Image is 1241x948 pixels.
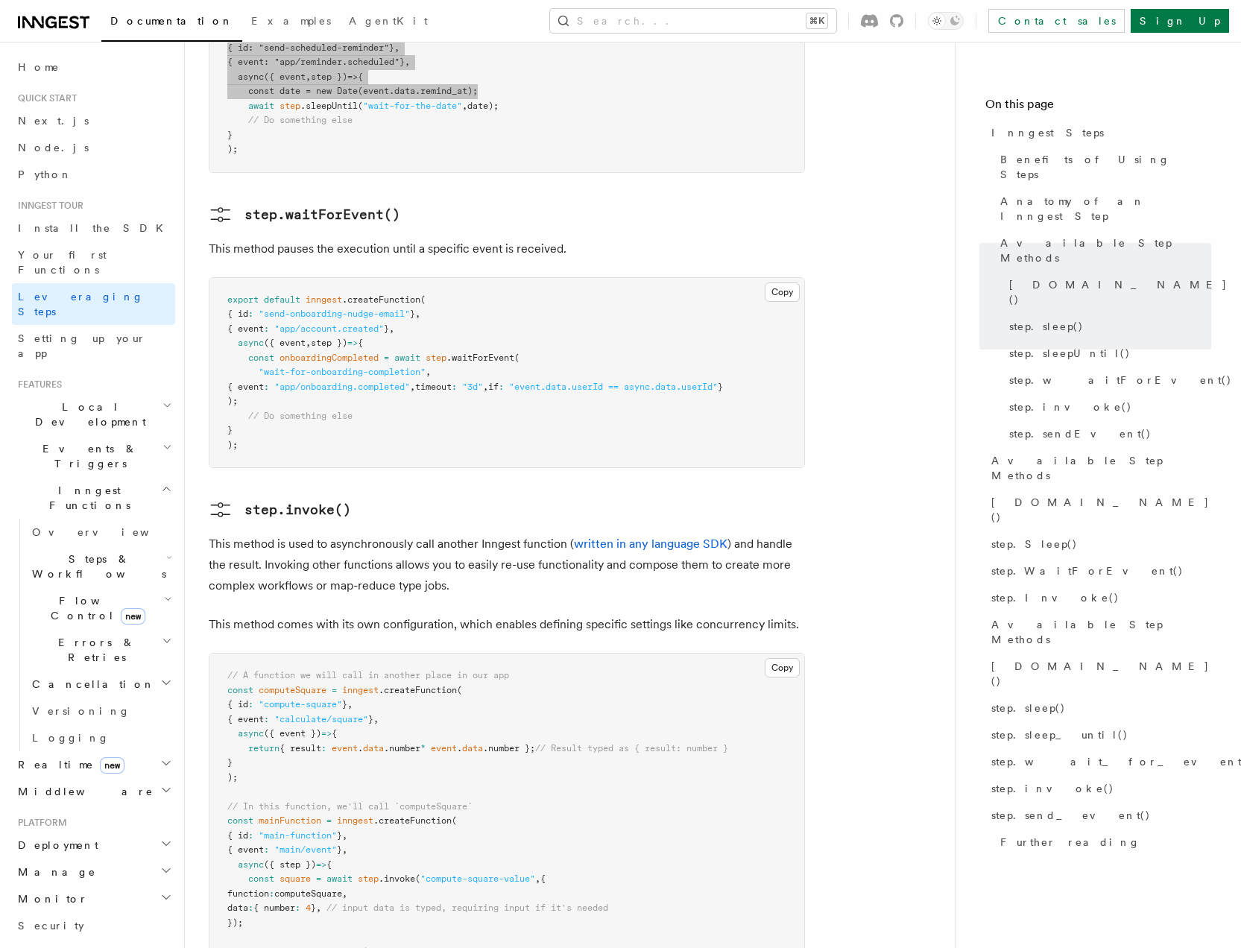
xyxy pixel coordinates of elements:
[12,483,161,513] span: Inngest Functions
[12,283,175,325] a: Leveraging Steps
[121,608,145,625] span: new
[227,130,233,140] span: }
[311,903,316,913] span: }
[209,203,400,227] a: step.waitForEvent()
[26,519,175,546] a: Overview
[994,829,1211,856] a: Further reading
[248,86,274,96] span: const
[274,714,368,724] span: "calculate/square"
[326,815,332,826] span: =
[280,86,300,96] span: date
[415,382,452,392] span: timeout
[248,830,253,841] span: :
[18,249,107,276] span: Your first Functions
[227,772,238,783] span: );
[101,4,242,42] a: Documentation
[227,699,248,710] span: { id
[991,495,1211,525] span: [DOMAIN_NAME]()
[358,873,379,884] span: step
[431,743,457,753] span: event
[765,282,800,302] button: Copy
[991,125,1104,140] span: Inngest Steps
[248,411,353,421] span: // Do something else
[280,743,321,753] span: { result
[1003,394,1211,420] a: step.invoke()
[259,367,426,377] span: "wait-for-onboarding-completion"
[248,42,253,53] span: :
[32,732,110,744] span: Logging
[358,101,363,111] span: (
[337,844,342,855] span: }
[988,9,1125,33] a: Contact sales
[342,699,347,710] span: }
[991,727,1128,742] span: step.sleep_until()
[342,888,347,899] span: ,
[1000,194,1211,224] span: Anatomy of an Inngest Step
[985,721,1211,748] a: step.sleep_until()
[244,499,351,520] pre: step.invoke()
[765,658,800,677] button: Copy
[1131,9,1229,33] a: Sign Up
[394,353,420,363] span: await
[415,86,478,96] span: .remind_at);
[12,200,83,212] span: Inngest tour
[991,808,1151,823] span: step.send_event()
[26,593,164,623] span: Flow Control
[248,353,274,363] span: const
[358,72,363,82] span: {
[457,743,462,753] span: .
[227,757,233,768] span: }
[991,590,1120,605] span: step.Invoke()
[994,230,1211,271] a: Available Step Methods
[389,323,394,334] span: ,
[991,563,1184,578] span: step.WaitForEvent()
[985,802,1211,829] a: step.send_event()
[227,382,264,392] span: { event
[259,42,389,53] span: "send-scheduled-reminder"
[358,743,363,753] span: .
[12,435,175,477] button: Events & Triggers
[1003,313,1211,340] a: step.sleep()
[264,382,269,392] span: :
[462,382,483,392] span: "3d"
[18,142,89,154] span: Node.js
[26,671,175,698] button: Cancellation
[985,584,1211,611] a: step.Invoke()
[18,168,72,180] span: Python
[332,743,358,753] span: event
[1003,340,1211,367] a: step.sleepUntil()
[12,784,154,799] span: Middleware
[991,701,1066,715] span: step.sleep()
[26,635,162,665] span: Errors & Retries
[12,757,124,772] span: Realtime
[12,751,175,778] button: Realtimenew
[227,323,264,334] span: { event
[18,332,146,359] span: Setting up your app
[12,241,175,283] a: Your first Functions
[280,873,311,884] span: square
[928,12,964,30] button: Toggle dark mode
[985,489,1211,531] a: [DOMAIN_NAME]()
[264,844,269,855] span: :
[110,15,233,27] span: Documentation
[227,888,269,899] span: function
[227,57,264,67] span: { event
[985,557,1211,584] a: step.WaitForEvent()
[311,72,347,82] span: step })
[349,15,428,27] span: AgentKit
[358,86,363,96] span: (
[227,309,248,319] span: { id
[337,830,342,841] span: }
[426,353,446,363] span: step
[985,775,1211,802] a: step.invoke()
[306,338,311,348] span: ,
[18,291,144,317] span: Leveraging Steps
[12,107,175,134] a: Next.js
[259,815,321,826] span: mainFunction
[12,832,175,859] button: Deployment
[209,534,805,596] p: This method is used to asynchronously call another Inngest function ( ) and handle the result. In...
[379,873,415,884] span: .invoke
[410,309,415,319] span: }
[446,353,514,363] span: .waitForEvent
[12,134,175,161] a: Node.js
